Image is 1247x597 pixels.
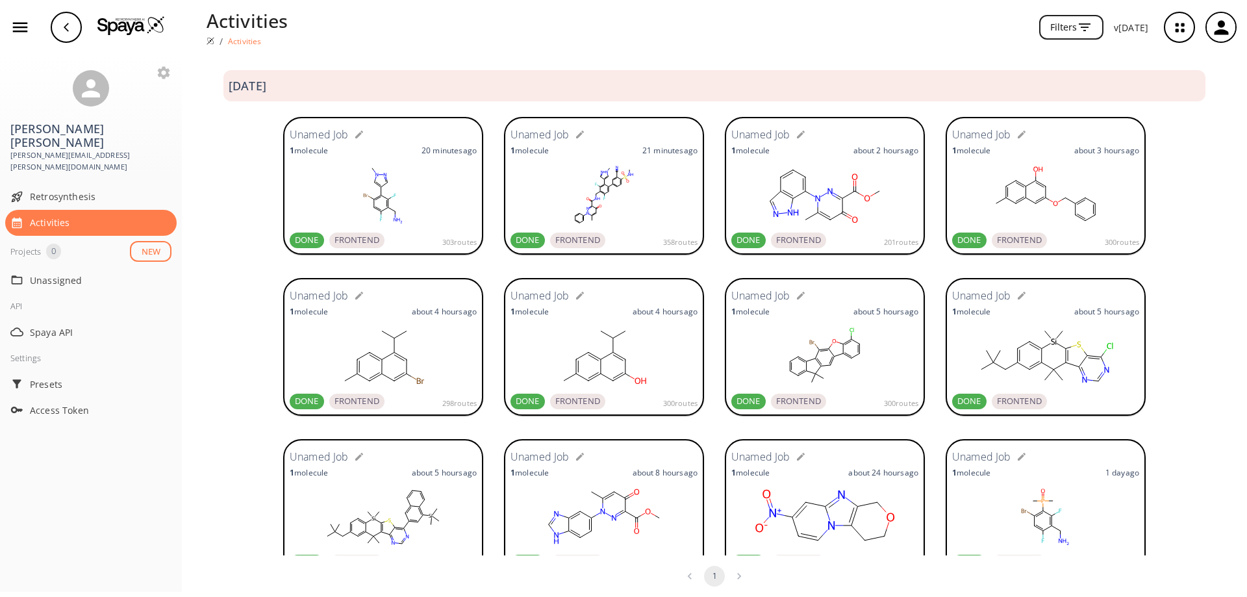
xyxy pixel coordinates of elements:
p: molecule [290,467,328,478]
a: Unamed Job1moleculeabout 24 hoursago [725,439,925,579]
a: Unamed Job1moleculeabout 2 hoursagoDONEFRONTEND201routes [725,117,925,257]
p: about 5 hours ago [412,467,477,478]
a: Unamed Job1moleculeabout 8 hoursago [504,439,704,579]
span: 300 routes [663,398,698,409]
h6: Unamed Job [952,449,1011,466]
p: about 24 hours ago [848,467,918,478]
h6: Unamed Job [510,449,570,466]
svg: OC1=CC(OCC2=CC=CC=C2)=CC3=C1C=CC(C)=C3 [952,162,1139,227]
span: 303 routes [442,236,477,248]
p: about 4 hours ago [633,306,698,317]
h6: Unamed Job [731,288,790,305]
p: molecule [290,145,328,156]
strong: 1 [290,306,294,317]
p: about 5 hours ago [1074,306,1139,317]
div: Access Token [5,397,177,423]
img: Spaya logo [207,37,214,45]
svg: C[Si](C)(C)C1=CC(C2=NC=NC3=C2SC4=C3C(C)(C)C(C=C(CC(C)(C)C)C=C5)=C5[Si]4(C)C)=CC6=C1C=CC=C6 [290,485,477,550]
span: FRONTEND [550,234,605,247]
div: Projects [10,244,41,259]
p: 21 minutes ago [642,145,698,156]
button: NEW [130,241,171,262]
nav: pagination navigation [677,566,751,587]
p: molecule [510,145,549,156]
span: DONE [731,395,766,408]
div: Activities [5,210,177,236]
p: Activities [228,36,262,47]
a: Unamed Job1molecule21 minutesagoDONEFRONTEND358routes [504,117,704,257]
a: Unamed Job1moleculeabout 3 hoursagoDONEFRONTEND300routes [946,117,1146,257]
svg: CC(C)C1=CC(O)=CC2=C1C=CC(C)=C2 [510,324,698,388]
strong: 1 [731,467,736,478]
span: 201 routes [884,236,918,248]
span: FRONTEND [329,234,384,247]
strong: 1 [510,467,515,478]
p: about 8 hours ago [633,467,698,478]
button: page 1 [704,566,725,587]
span: DONE [510,234,545,247]
span: 300 routes [884,398,918,409]
span: DONE [510,395,545,408]
strong: 1 [510,306,515,317]
p: molecule [952,145,990,156]
p: molecule [731,467,770,478]
span: Access Token [30,403,171,417]
button: Filters [1039,15,1103,40]
p: molecule [510,306,549,317]
p: molecule [952,306,990,317]
span: Spaya API [30,325,171,339]
a: Unamed Job1moleculeabout 4 hoursagoDONEFRONTEND298routes [283,278,483,418]
span: 358 routes [663,236,698,248]
h3: [DATE] [229,79,266,93]
h6: Unamed Job [952,127,1011,144]
div: Retrosynthesis [5,184,177,210]
span: FRONTEND [992,234,1047,247]
span: Retrosynthesis [30,190,171,203]
a: Unamed Job1moleculeabout 4 hoursagoDONEFRONTEND300routes [504,278,704,418]
a: Unamed Job1moleculeabout 5 hoursagoDONEFRONTEND300routes [725,278,925,418]
strong: 1 [731,306,736,317]
h6: Unamed Job [290,127,349,144]
p: about 5 hours ago [853,306,918,317]
svg: CNS(=O)(C1=C(C#N)C=C(C2=C(C3=CN(C)N=C3)C(F)=C(CNC(C4=NN(C5=CC=CC=C5)C(C)=CC4=O)=O)C(F)=C2)C=C1)=O [510,162,698,227]
h6: Unamed Job [290,449,349,466]
svg: CC(C)C1=CC(Br)=CC2=C1C=CC(C)=C2 [290,324,477,388]
svg: ClC1=NC=NC2=C1SC3=C2C(C)(C)C(C=C(CC(C)(C)C)C=C4)=C4[Si]3(C)C [952,324,1139,388]
span: [PERSON_NAME][EMAIL_ADDRESS][PERSON_NAME][DOMAIN_NAME] [10,149,171,173]
span: FRONTEND [329,395,384,408]
svg: BrC1=C(P(C)(C)=O)C(F)=C(CN)C(F)=C1 [952,485,1139,550]
span: Unassigned [30,273,171,287]
p: 1 day ago [1105,467,1139,478]
span: DONE [290,234,324,247]
svg: COC(C1=NN(C2=CC=CC3=C2NN=C3)C(C)=CC1=O)=O [731,162,918,227]
p: molecule [731,145,770,156]
h6: Unamed Job [510,288,570,305]
h6: Unamed Job [731,127,790,144]
svg: ClC1=CC=CC2=C1OC3=C2C=C(C(C)(C)C4=C5C=CC=C4)C5=C3Br [731,324,918,388]
div: Unassigned [5,267,177,293]
span: DONE [952,234,987,247]
strong: 1 [952,467,957,478]
a: Unamed Job1moleculeabout 5 hoursagoDONEFRONTEND [946,278,1146,418]
span: FRONTEND [992,395,1047,408]
a: Unamed Job1molecule20 minutesagoDONEFRONTEND303routes [283,117,483,257]
h3: [PERSON_NAME] [PERSON_NAME] [10,122,171,149]
svg: COC(C1=NN(C2=CC3=C(NC=N3)C=C2)C(C)=CC1=O)=O [510,485,698,550]
p: molecule [731,306,770,317]
strong: 1 [290,467,294,478]
svg: BrC1=C(C2=CN(C)N=C2)C(F)=C(CN)C(F)=C1 [290,162,477,227]
li: / [220,34,223,48]
p: about 4 hours ago [412,306,477,317]
svg: O=[N+](C(C=CN12)=CC1=NC3=C2CCOC3)[O-] [731,485,918,550]
span: FRONTEND [550,395,605,408]
a: Unamed Job1moleculeabout 5 hoursago [283,439,483,579]
span: FRONTEND [771,395,826,408]
h6: Unamed Job [952,288,1011,305]
p: molecule [510,467,549,478]
h6: Unamed Job [510,127,570,144]
p: about 2 hours ago [853,145,918,156]
span: 298 routes [442,398,477,409]
div: Presets [5,371,177,397]
p: 20 minutes ago [422,145,477,156]
span: DONE [290,395,324,408]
